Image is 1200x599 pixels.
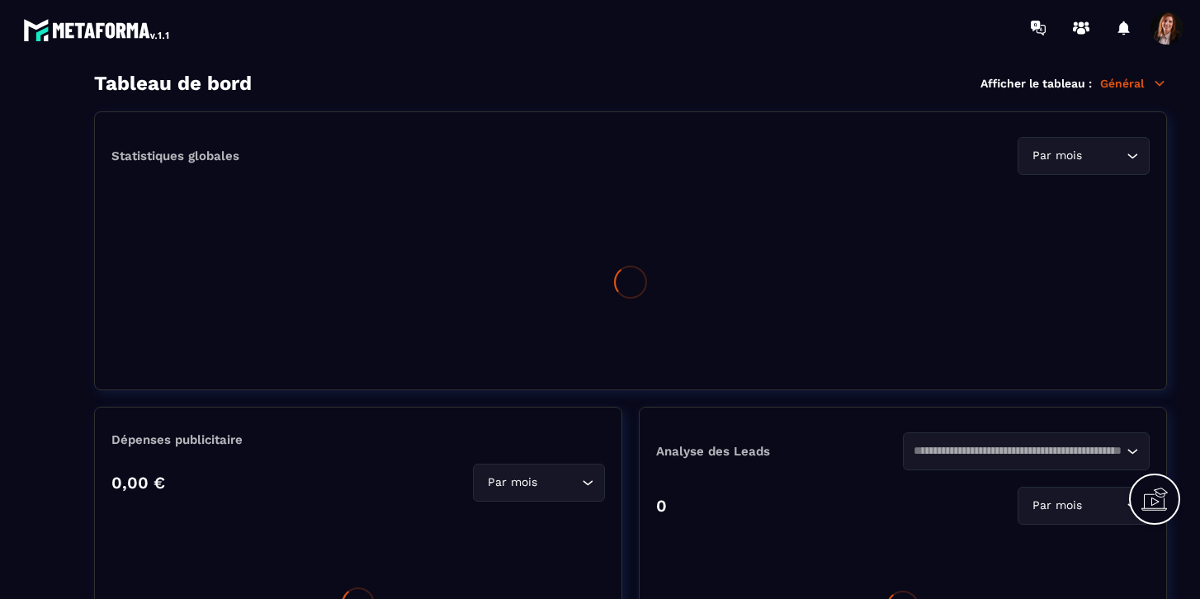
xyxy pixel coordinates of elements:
p: 0 [656,496,667,516]
span: Par mois [484,474,541,492]
p: Analyse des Leads [656,444,903,459]
div: Search for option [1018,487,1150,525]
span: Par mois [1028,147,1085,165]
p: Statistiques globales [111,149,239,163]
input: Search for option [1085,147,1122,165]
div: Search for option [903,432,1150,470]
input: Search for option [914,442,1122,460]
p: Général [1100,76,1167,91]
p: 0,00 € [111,473,165,493]
div: Search for option [1018,137,1150,175]
div: Search for option [473,464,605,502]
input: Search for option [541,474,578,492]
p: Dépenses publicitaire [111,432,605,447]
span: Par mois [1028,497,1085,515]
input: Search for option [1085,497,1122,515]
h3: Tableau de bord [94,72,252,95]
p: Afficher le tableau : [980,77,1092,90]
img: logo [23,15,172,45]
